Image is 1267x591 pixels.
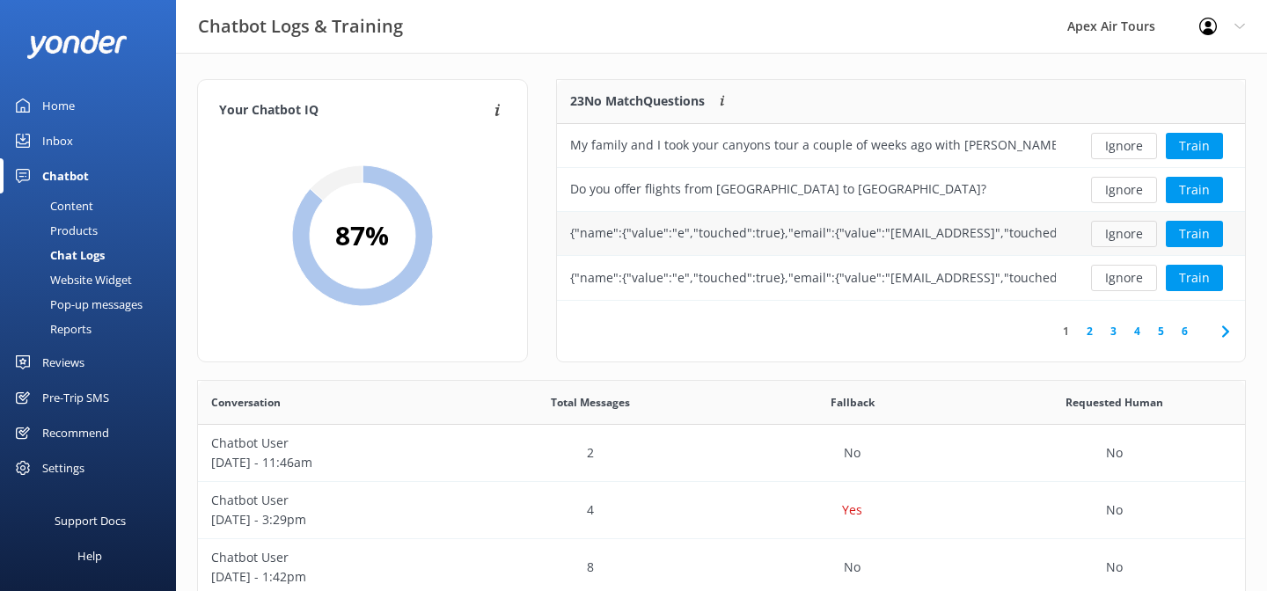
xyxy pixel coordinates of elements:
button: Train [1166,265,1223,291]
button: Ignore [1091,177,1157,203]
button: Ignore [1091,133,1157,159]
h4: Your Chatbot IQ [219,101,489,120]
button: Train [1166,221,1223,247]
div: Settings [42,450,84,485]
div: row [557,212,1245,256]
a: Reports [11,317,176,341]
span: Conversation [211,394,281,411]
div: Reports [11,317,92,341]
p: No [1106,443,1123,463]
div: Website Widget [11,267,132,292]
p: [DATE] - 3:29pm [211,510,447,529]
p: No [844,443,861,463]
div: Support Docs [55,503,126,538]
div: row [557,168,1245,212]
p: [DATE] - 11:46am [211,453,447,472]
div: Pop-up messages [11,292,143,317]
div: Products [11,218,98,243]
a: Pop-up messages [11,292,176,317]
div: Pre-Trip SMS [42,380,109,415]
div: My family and I took your canyons tour a couple of weeks ago with [PERSON_NAME] as our pilot. Rea... [570,135,1056,155]
div: row [557,256,1245,300]
p: [DATE] - 1:42pm [211,567,447,587]
div: row [198,482,1245,539]
p: 4 [587,500,594,520]
h2: 87 % [335,215,389,257]
a: 4 [1125,323,1149,339]
span: Requested Human [1066,394,1163,411]
p: 23 No Match Questions [570,91,705,111]
div: {"name":{"value":"e","touched":true},"email":{"value":"[EMAIL_ADDRESS]","touched":true},"phone":{... [570,223,1056,243]
a: 5 [1149,323,1173,339]
a: 1 [1054,323,1078,339]
a: Products [11,218,176,243]
span: Fallback [831,394,875,411]
div: Chatbot [42,158,89,193]
div: Recommend [42,415,109,450]
img: yonder-white-logo.png [26,30,128,59]
p: 2 [587,443,594,463]
p: Chatbot User [211,491,447,510]
div: Chat Logs [11,243,105,267]
a: Content [11,193,176,218]
button: Train [1166,177,1223,203]
div: row [557,124,1245,168]
div: Inbox [42,123,73,158]
a: 3 [1102,323,1125,339]
button: Ignore [1091,265,1157,291]
p: No [844,558,861,577]
div: Reviews [42,345,84,380]
a: 6 [1173,323,1197,339]
h3: Chatbot Logs & Training [198,12,403,40]
a: 2 [1078,323,1102,339]
div: Home [42,88,75,123]
p: 8 [587,558,594,577]
div: grid [557,124,1245,300]
div: Content [11,193,93,218]
div: row [198,425,1245,482]
p: No [1106,500,1123,520]
button: Train [1166,133,1223,159]
div: Help [77,538,102,573]
p: Yes [842,500,862,520]
p: Chatbot User [211,548,447,567]
p: No [1106,558,1123,577]
span: Total Messages [551,394,630,411]
a: Website Widget [11,267,176,292]
div: {"name":{"value":"e","touched":true},"email":{"value":"[EMAIL_ADDRESS]","touched":true},"phone":{... [570,268,1056,288]
a: Chat Logs [11,243,176,267]
p: Chatbot User [211,434,447,453]
div: Do you offer flights from [GEOGRAPHIC_DATA] to [GEOGRAPHIC_DATA]? [570,179,986,199]
button: Ignore [1091,221,1157,247]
